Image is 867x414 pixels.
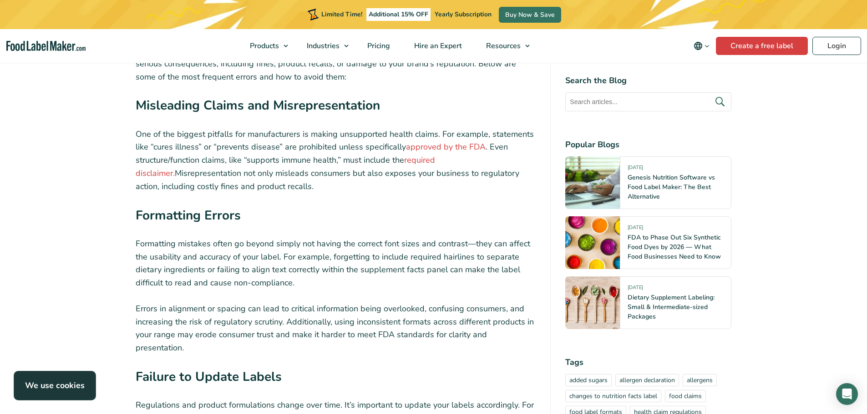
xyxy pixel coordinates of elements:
input: Search articles... [565,92,731,111]
a: Products [238,29,293,63]
a: Dietary Supplement Labeling: Small & Intermediate-sized Packages [628,293,715,321]
a: Pricing [355,29,400,63]
a: approved by the FDA [406,141,486,152]
strong: Failure to Update Labels [136,368,282,385]
a: required disclaimer. [136,155,435,179]
span: [DATE] [628,224,643,234]
a: allergen declaration [615,374,679,386]
a: food claims [665,390,706,402]
a: Hire an Expert [402,29,472,63]
p: Formatting mistakes often go beyond simply not having the correct font sizes and contrast—they ca... [136,237,536,289]
h4: Search the Blog [565,75,731,87]
a: changes to nutrition facts label [565,390,661,402]
a: Create a free label [716,37,808,55]
div: Open Intercom Messenger [836,383,858,405]
strong: Formatting Errors [136,207,241,224]
strong: Misleading Claims and Misrepresentation [136,97,380,114]
span: Industries [304,41,340,51]
a: allergens [683,374,717,386]
h4: Tags [565,356,731,369]
span: Products [247,41,280,51]
button: Change language [687,37,716,55]
span: Pricing [365,41,391,51]
span: Additional 15% OFF [366,8,431,21]
a: added sugars [565,374,612,386]
p: Even with the best intentions, compliance mistakes on supplement facts labels are common and can ... [136,44,536,83]
a: Industries [295,29,353,63]
p: Errors in alignment or spacing can lead to critical information being overlooked, confusing consu... [136,302,536,354]
span: Limited Time! [321,10,362,19]
p: One of the biggest pitfalls for manufacturers is making unsupported health claims. For example, s... [136,128,536,193]
a: Genesis Nutrition Software vs Food Label Maker: The Best Alternative [628,173,715,201]
span: [DATE] [628,164,643,175]
a: Food Label Maker homepage [6,41,86,51]
span: Resources [483,41,522,51]
span: Yearly Subscription [435,10,492,19]
a: FDA to Phase Out Six Synthetic Food Dyes by 2026 — What Food Businesses Need to Know [628,233,721,261]
strong: We use cookies [25,380,85,391]
h4: Popular Blogs [565,139,731,151]
span: Hire an Expert [411,41,463,51]
a: Resources [474,29,534,63]
span: [DATE] [628,284,643,294]
a: Buy Now & Save [499,7,561,23]
a: Login [812,37,861,55]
